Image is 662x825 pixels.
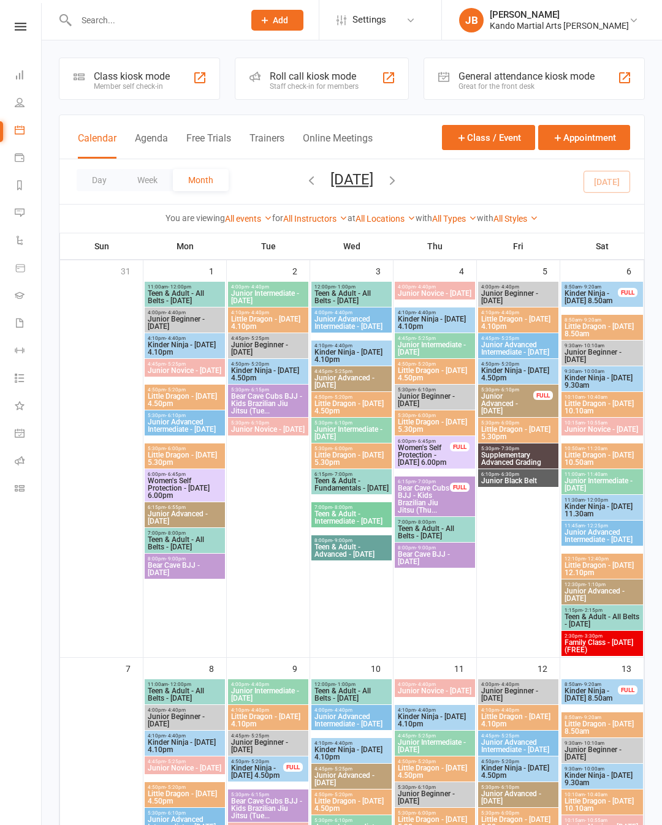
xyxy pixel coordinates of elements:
[147,418,223,433] span: Junior Advanced Intermediate - [DATE]
[147,341,223,356] span: Kinder Ninja - [DATE] 4.10pm
[481,446,556,451] span: 5:30pm
[314,713,389,728] span: Junior Advanced Intermediate - [DATE]
[564,369,641,374] span: 9:30am
[147,687,223,702] span: Teen & Adult - All Belts - [DATE]
[397,367,473,382] span: Little Dragon - [DATE] 4.50pm
[585,556,609,562] span: - 12:40pm
[481,341,556,356] span: Junior Advanced Intermediate - [DATE]
[582,343,604,348] span: - 10:10am
[173,169,229,191] button: Month
[376,260,393,281] div: 3
[626,260,644,281] div: 6
[165,310,186,315] span: - 4:40pm
[481,420,556,426] span: 5:30pm
[564,639,641,654] span: Family Class - [DATE] (FREE)
[121,260,143,281] div: 31
[564,290,618,304] span: Kinder Ninja - [DATE] 8.50am
[332,472,352,477] span: - 7:00pm
[416,387,436,393] span: - 6:10pm
[147,310,223,315] span: 4:00pm
[564,400,641,415] span: Little Dragon - [DATE] 10.10am
[499,361,519,367] span: - 5:20pm
[314,420,389,426] span: 5:30pm
[499,682,519,687] span: - 4:40pm
[481,682,556,687] span: 4:00pm
[332,446,352,451] span: - 6:00pm
[314,369,389,374] span: 4:45pm
[356,214,416,224] a: All Locations
[165,336,186,341] span: - 4:40pm
[416,439,436,444] span: - 6:45pm
[564,562,641,576] span: Little Dragon - [DATE] 12.10pm
[481,687,556,702] span: Junior Beginner - [DATE]
[147,530,223,536] span: 7:00pm
[330,171,373,188] button: [DATE]
[397,310,473,315] span: 4:10pm
[314,284,389,290] span: 12:00pm
[481,426,556,440] span: Little Dragon - [DATE] 5.30pm
[585,394,607,400] span: - 10:40am
[499,284,519,290] span: - 4:40pm
[416,336,436,341] span: - 5:25pm
[165,387,186,393] span: - 5:20pm
[459,8,484,32] div: JB
[77,169,122,191] button: Day
[397,687,473,695] span: Junior Novice - [DATE]
[564,587,641,602] span: Junior Advanced - [DATE]
[147,290,223,304] span: Teen & Adult - All Belts - [DATE]
[458,82,595,91] div: Great for the front desk
[249,310,269,315] span: - 4:40pm
[332,310,352,315] span: - 4:40pm
[314,290,389,304] span: Teen & Adult - All Belts - [DATE]
[348,213,356,223] strong: at
[432,214,477,224] a: All Types
[585,523,608,529] span: - 12:25pm
[352,6,386,34] span: Settings
[481,707,556,713] span: 4:10pm
[147,682,223,687] span: 11:00am
[533,391,553,400] div: FULL
[230,361,306,367] span: 4:50pm
[582,740,604,746] span: - 10:10am
[335,682,356,687] span: - 1:00pm
[477,233,560,259] th: Fri
[147,451,223,466] span: Little Dragon - [DATE] 5.30pm
[314,374,389,389] span: Junior Advanced - [DATE]
[314,343,389,348] span: 4:10pm
[564,420,641,426] span: 10:15am
[416,682,436,687] span: - 4:40pm
[314,426,389,440] span: Junior Intermediate - [DATE]
[332,394,352,400] span: - 5:20pm
[618,685,637,695] div: FULL
[564,740,641,746] span: 9:30am
[270,82,359,91] div: Staff check-in for members
[15,145,42,173] a: Payments
[416,545,436,551] span: - 9:00pm
[249,132,284,159] button: Trainers
[314,451,389,466] span: Little Dragon - [DATE] 5.30pm
[230,733,306,739] span: 4:45pm
[283,214,348,224] a: All Instructors
[15,90,42,118] a: People
[314,538,389,543] span: 8:00pm
[416,213,432,223] strong: with
[481,310,556,315] span: 4:10pm
[481,393,534,415] span: Junior Advanced - [DATE]
[499,336,519,341] span: - 5:25pm
[416,413,436,418] span: - 6:00pm
[442,125,535,150] button: Class / Event
[251,10,303,31] button: Add
[15,118,42,145] a: Calendar
[165,472,186,477] span: - 6:45pm
[249,420,269,426] span: - 6:10pm
[416,361,436,367] span: - 5:20pm
[314,400,389,415] span: Little Dragon - [DATE] 4.50pm
[292,260,310,281] div: 2
[165,530,186,536] span: - 8:00pm
[332,740,352,746] span: - 4:40pm
[564,529,641,543] span: Junior Advanced Intermediate - [DATE]
[450,442,470,451] div: FULL
[397,707,473,713] span: 4:10pm
[397,439,451,444] span: 6:00pm
[249,361,269,367] span: - 5:20pm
